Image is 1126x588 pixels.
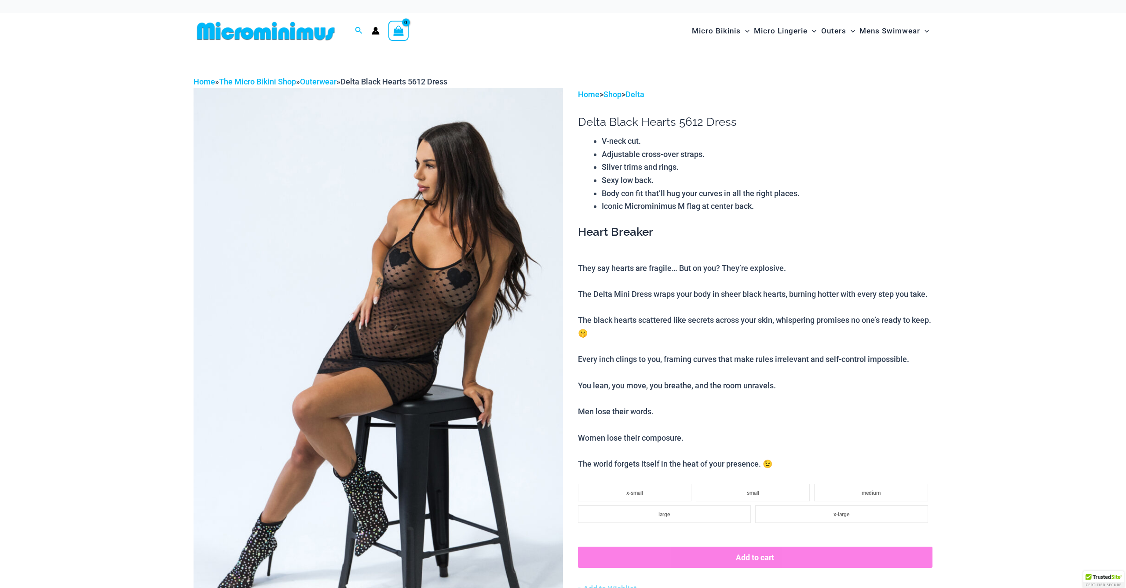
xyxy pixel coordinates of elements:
a: Delta [625,90,644,99]
span: Menu Toggle [846,20,855,42]
li: x-small [578,484,692,501]
li: medium [814,484,928,501]
a: Search icon link [355,26,363,37]
span: Menu Toggle [741,20,749,42]
span: small [747,490,759,496]
span: » » » [194,77,447,86]
a: Account icon link [372,27,380,35]
li: V-neck cut. [602,135,932,148]
h3: Heart Breaker [578,225,932,240]
p: They say hearts are fragile… But on you? They’re explosive. The Delta Mini Dress wraps your body ... [578,262,932,471]
span: Menu Toggle [920,20,929,42]
li: Adjustable cross-over straps. [602,148,932,161]
li: Sexy low back. [602,174,932,187]
span: large [658,511,670,518]
button: Add to cart [578,547,932,568]
span: medium [862,490,881,496]
li: large [578,505,751,523]
span: Outers [821,20,846,42]
img: MM SHOP LOGO FLAT [194,21,338,41]
a: Outerwear [300,77,336,86]
span: Menu Toggle [808,20,816,42]
h1: Delta Black Hearts 5612 Dress [578,115,932,129]
a: OutersMenu ToggleMenu Toggle [819,18,857,44]
a: The Micro Bikini Shop [219,77,296,86]
li: Iconic Microminimus M flag at center back. [602,200,932,213]
li: Body con fit that’ll hug your curves in all the right places. [602,187,932,200]
a: Home [578,90,600,99]
a: View Shopping Cart, empty [388,21,409,41]
p: > > [578,88,932,101]
span: Micro Lingerie [754,20,808,42]
span: x-small [626,490,643,496]
a: Micro BikinisMenu ToggleMenu Toggle [690,18,752,44]
nav: Site Navigation [688,16,932,46]
li: small [696,484,810,501]
li: Silver trims and rings. [602,161,932,174]
a: Micro LingerieMenu ToggleMenu Toggle [752,18,819,44]
div: TrustedSite Certified [1083,571,1124,588]
a: Mens SwimwearMenu ToggleMenu Toggle [857,18,931,44]
a: Shop [603,90,621,99]
span: Delta Black Hearts 5612 Dress [340,77,447,86]
a: Home [194,77,215,86]
span: Mens Swimwear [859,20,920,42]
span: Micro Bikinis [692,20,741,42]
li: x-large [755,505,928,523]
span: x-large [834,511,849,518]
